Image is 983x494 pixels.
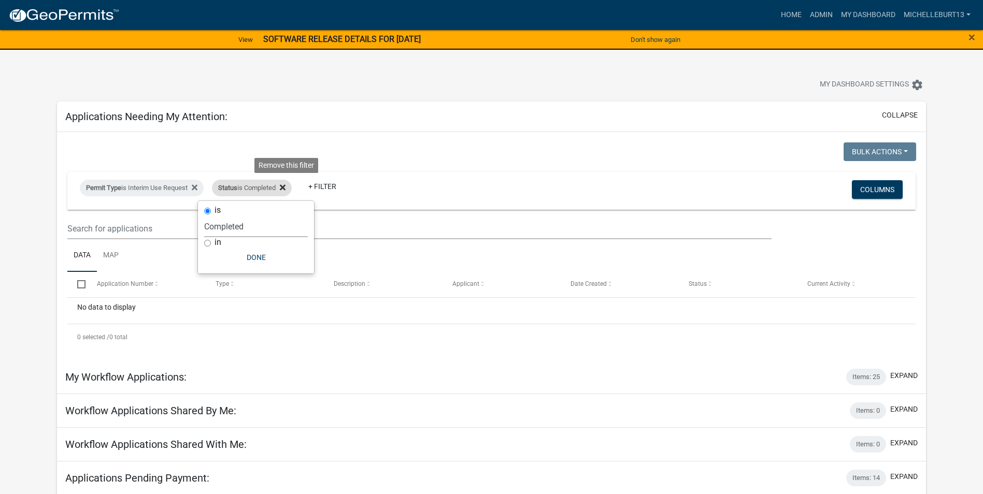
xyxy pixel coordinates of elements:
div: is Interim Use Request [80,180,204,196]
span: Type [216,280,229,287]
span: 0 selected / [77,333,109,341]
button: Columns [852,180,903,199]
h5: My Workflow Applications: [65,371,187,383]
datatable-header-cell: Status [679,272,797,297]
span: Applicant [452,280,479,287]
h5: Applications Pending Payment: [65,472,209,484]
label: is [215,206,221,214]
div: Items: 14 [846,470,886,486]
div: Items: 0 [850,402,886,419]
i: settings [911,79,923,91]
button: expand [890,438,918,448]
a: Data [67,239,97,272]
label: in [215,238,221,246]
button: collapse [882,110,918,121]
div: Items: 0 [850,436,886,453]
span: My Dashboard Settings [820,79,909,91]
button: expand [890,471,918,482]
datatable-header-cell: Select [67,272,87,297]
span: Application Number [97,280,153,287]
div: Items: 25 [846,369,886,385]
datatable-header-cell: Current Activity [797,272,915,297]
a: michelleburt13 [900,5,975,25]
datatable-header-cell: Date Created [561,272,679,297]
button: Don't show again [626,31,685,48]
span: Current Activity [807,280,850,287]
button: Close [968,31,975,43]
button: Done [204,248,308,267]
datatable-header-cell: Type [206,272,324,297]
a: Map [97,239,125,272]
button: My Dashboard Settingssettings [811,75,932,95]
span: Status [689,280,707,287]
h5: Workflow Applications Shared By Me: [65,404,236,417]
a: Admin [806,5,837,25]
span: Status [218,184,237,192]
a: View [234,31,257,48]
datatable-header-cell: Description [324,272,442,297]
span: Description [334,280,365,287]
span: Permit Type [86,184,121,192]
a: + Filter [300,177,345,196]
h5: Applications Needing My Attention: [65,110,227,123]
input: Search for applications [67,218,772,239]
div: is Completed [212,180,292,196]
div: collapse [57,132,926,360]
button: expand [890,404,918,415]
datatable-header-cell: Applicant [442,272,560,297]
a: Home [777,5,806,25]
button: expand [890,370,918,381]
div: No data to display [67,298,916,324]
datatable-header-cell: Application Number [87,272,205,297]
button: Bulk Actions [844,142,916,161]
div: Remove this filter [254,158,318,173]
span: × [968,30,975,45]
strong: SOFTWARE RELEASE DETAILS FOR [DATE] [263,34,421,44]
div: 0 total [67,324,916,350]
h5: Workflow Applications Shared With Me: [65,438,247,451]
span: Date Created [571,280,607,287]
a: My Dashboard [837,5,900,25]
